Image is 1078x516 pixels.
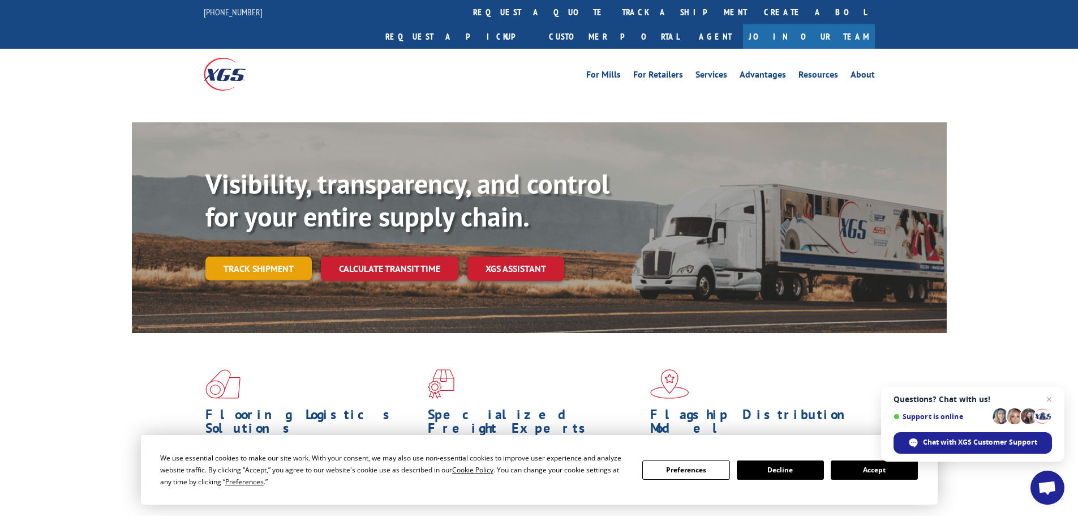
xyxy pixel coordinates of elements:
a: Customer Portal [540,24,688,49]
span: Support is online [894,412,989,421]
a: Services [695,70,727,83]
a: [PHONE_NUMBER] [204,6,263,18]
a: XGS ASSISTANT [467,257,564,281]
b: Visibility, transparency, and control for your entire supply chain. [205,166,609,234]
span: Preferences [225,477,264,487]
img: xgs-icon-total-supply-chain-intelligence-red [205,369,240,399]
div: We use essential cookies to make our site work. With your consent, we may also use non-essential ... [160,452,629,488]
button: Preferences [642,460,729,480]
span: Questions? Chat with us! [894,395,1052,404]
h1: Specialized Freight Experts [428,408,642,441]
span: Close chat [1042,393,1056,406]
img: xgs-icon-flagship-distribution-model-red [650,369,689,399]
h1: Flooring Logistics Solutions [205,408,419,441]
button: Decline [737,460,824,480]
div: Cookie Consent Prompt [141,435,938,505]
a: For Mills [586,70,621,83]
span: Cookie Policy [452,465,493,475]
a: About [851,70,875,83]
div: Chat with XGS Customer Support [894,432,1052,454]
h1: Flagship Distribution Model [650,408,864,441]
span: Chat with XGS Customer Support [923,437,1037,447]
img: xgs-icon-focused-on-flooring-red [428,369,454,399]
a: For Retailers [633,70,683,83]
a: Calculate transit time [321,257,458,281]
a: Join Our Team [743,24,875,49]
a: Request a pickup [377,24,540,49]
a: Agent [688,24,743,49]
a: Advantages [740,70,786,83]
div: Open chat [1030,471,1064,505]
a: Resources [798,70,838,83]
button: Accept [831,460,918,480]
a: Track shipment [205,257,312,280]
